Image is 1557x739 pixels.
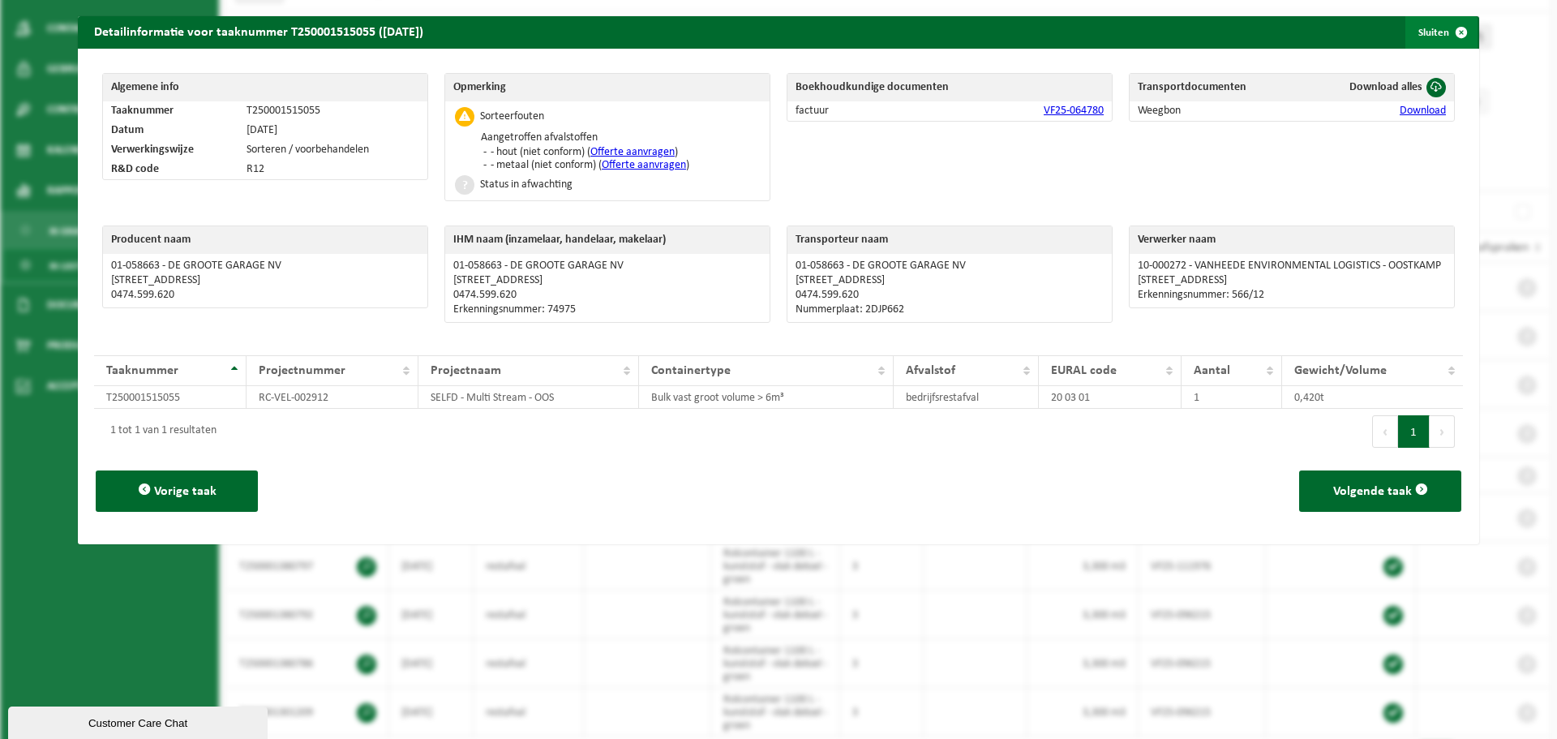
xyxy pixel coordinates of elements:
td: Sorteren / voorbehandelen [238,140,427,160]
iframe: chat widget [8,703,271,739]
td: Datum [103,121,238,140]
li: - hout (niet conform) ( ) [487,146,689,159]
td: 20 03 01 [1039,386,1182,409]
a: Offerte aanvragen [602,159,686,171]
button: Next [1430,415,1455,448]
td: [DATE] [238,121,427,140]
p: 0474.599.620 [111,289,419,302]
span: EURAL code [1051,364,1117,377]
button: Vorige taak [96,470,258,512]
p: 10-000272 - VANHEEDE ENVIRONMENTAL LOGISTICS - OOSTKAMP [1138,260,1446,273]
p: Erkenningsnummer: 74975 [453,303,761,316]
p: [STREET_ADDRESS] [1138,274,1446,287]
button: 1 [1398,415,1430,448]
p: 01-058663 - DE GROOTE GARAGE NV [453,260,761,273]
td: T250001515055 [238,101,427,121]
span: Containertype [651,364,731,377]
p: [STREET_ADDRESS] [453,274,761,287]
span: Vorige taak [154,485,217,498]
div: Sorteerfouten [480,111,544,122]
td: SELFD - Multi Stream - OOS [418,386,639,409]
th: Boekhoudkundige documenten [787,74,1112,101]
a: VF25-064780 [1044,105,1104,117]
div: Status in afwachting [480,179,573,191]
td: factuur [787,101,915,121]
button: Sluiten [1405,16,1478,49]
td: T250001515055 [94,386,247,409]
p: Erkenningsnummer: 566/12 [1138,289,1446,302]
div: 1 tot 1 van 1 resultaten [102,417,217,446]
th: Transporteur naam [787,226,1112,254]
span: Afvalstof [906,364,955,377]
th: Verwerker naam [1130,226,1454,254]
p: 01-058663 - DE GROOTE GARAGE NV [796,260,1104,273]
p: 0474.599.620 [453,289,761,302]
p: Aangetroffen afvalstoffen [481,131,689,144]
p: [STREET_ADDRESS] [111,274,419,287]
th: Algemene info [103,74,427,101]
a: Download [1400,105,1446,117]
td: R&D code [103,160,238,179]
a: Offerte aanvragen [590,146,675,158]
th: Producent naam [103,226,427,254]
span: Volgende taak [1333,485,1412,498]
span: Taaknummer [106,364,178,377]
h2: Detailinformatie voor taaknummer T250001515055 ([DATE]) [78,16,440,47]
span: Aantal [1194,364,1230,377]
p: Nummerplaat: 2DJP662 [796,303,1104,316]
span: Download alles [1349,81,1422,93]
td: Taaknummer [103,101,238,121]
p: [STREET_ADDRESS] [796,274,1104,287]
td: RC-VEL-002912 [247,386,418,409]
th: IHM naam (inzamelaar, handelaar, makelaar) [445,226,770,254]
td: R12 [238,160,427,179]
span: Projectnummer [259,364,345,377]
td: Verwerkingswijze [103,140,238,160]
button: Volgende taak [1299,470,1461,512]
span: Gewicht/Volume [1294,364,1387,377]
th: Opmerking [445,74,770,101]
p: 01-058663 - DE GROOTE GARAGE NV [111,260,419,273]
span: Projectnaam [431,364,501,377]
td: Weegbon [1130,101,1300,121]
li: - metaal (niet conform) ( ) [487,159,689,172]
td: bedrijfsrestafval [894,386,1039,409]
button: Previous [1372,415,1398,448]
td: Bulk vast groot volume > 6m³ [639,386,894,409]
th: Transportdocumenten [1130,74,1300,101]
p: 0474.599.620 [796,289,1104,302]
td: 1 [1182,386,1281,409]
td: 0,420t [1282,386,1463,409]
